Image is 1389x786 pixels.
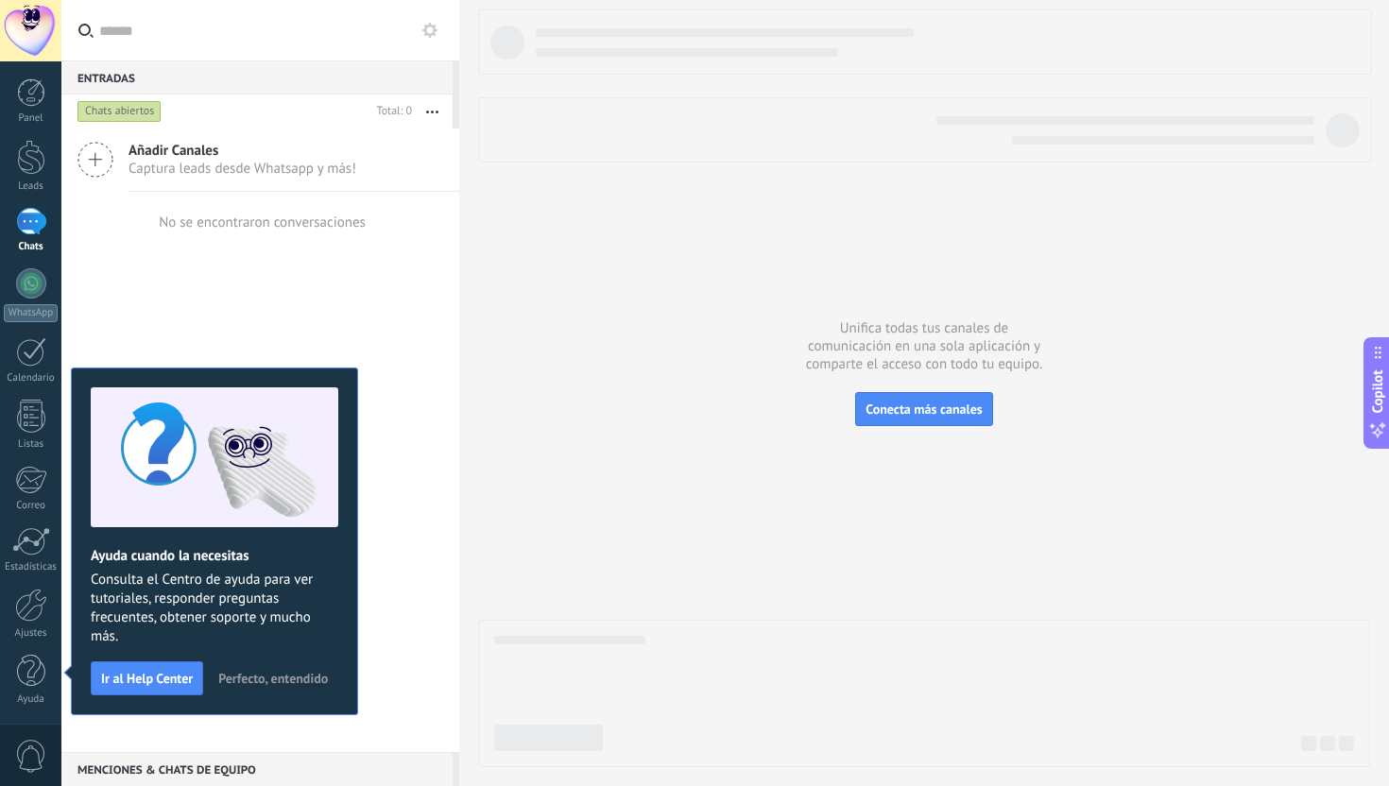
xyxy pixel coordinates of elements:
div: Chats abiertos [77,100,162,123]
button: Ir al Help Center [91,661,203,695]
span: Ir al Help Center [101,672,193,685]
span: Copilot [1368,370,1387,414]
div: Menciones & Chats de equipo [61,752,453,786]
div: Entradas [61,60,453,94]
div: Total: 0 [369,102,412,121]
div: Ajustes [4,627,59,640]
div: Panel [4,112,59,125]
button: Conecta más canales [855,392,992,426]
span: Perfecto, entendido [218,672,328,685]
span: Añadir Canales [129,142,356,160]
h2: Ayuda cuando la necesitas [91,547,338,565]
div: Listas [4,438,59,451]
div: Estadísticas [4,561,59,573]
button: Perfecto, entendido [210,664,336,692]
div: Ayuda [4,693,59,706]
div: Leads [4,180,59,193]
span: Conecta más canales [866,401,982,418]
span: Consulta el Centro de ayuda para ver tutoriales, responder preguntas frecuentes, obtener soporte ... [91,571,338,646]
div: Correo [4,500,59,512]
div: WhatsApp [4,304,58,322]
div: No se encontraron conversaciones [159,214,366,231]
div: Chats [4,241,59,253]
div: Calendario [4,372,59,384]
span: Captura leads desde Whatsapp y más! [129,160,356,178]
